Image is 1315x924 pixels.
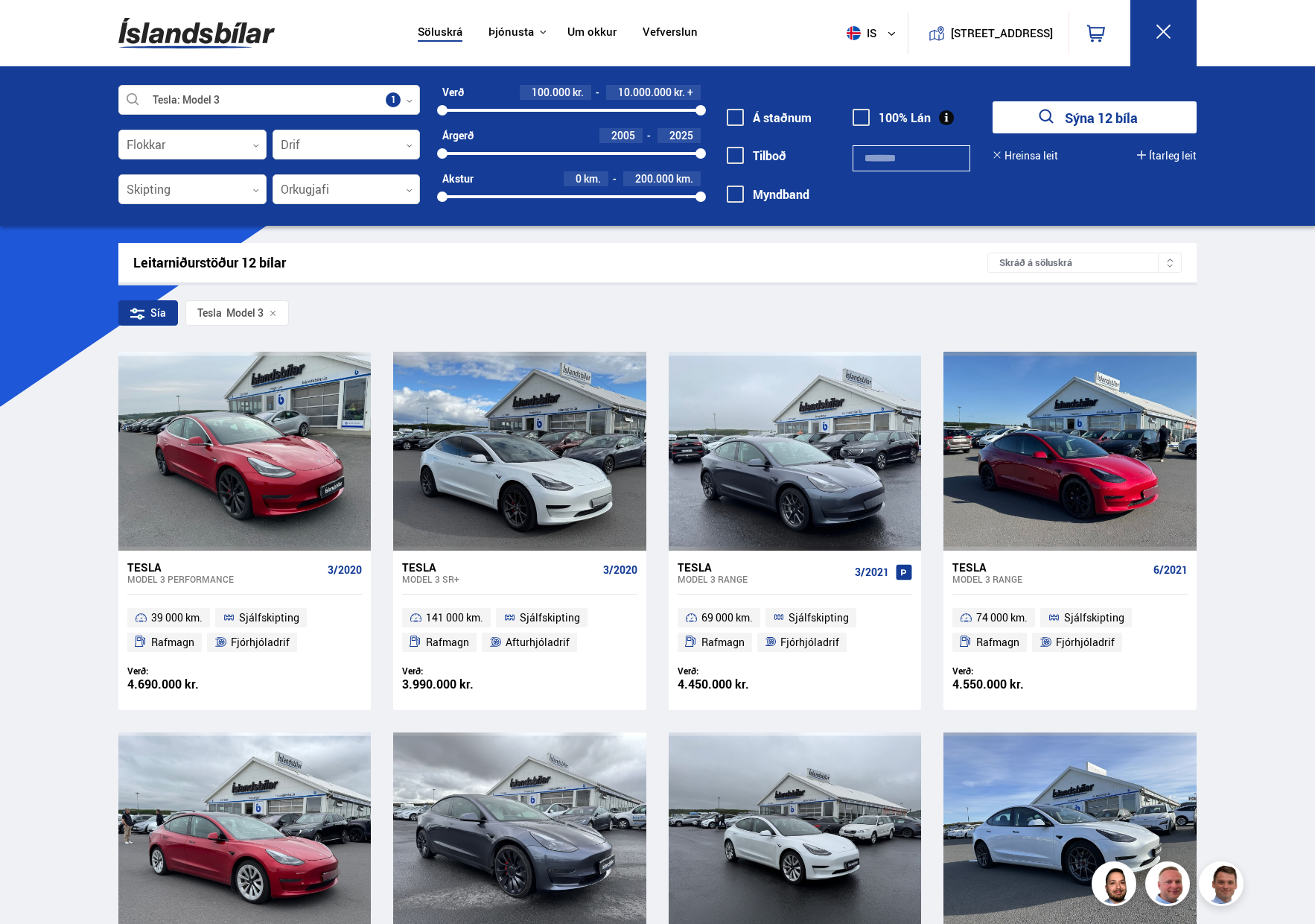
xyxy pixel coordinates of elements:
[701,609,753,627] span: 69 000 km.
[426,609,483,627] span: 141 000 km.
[669,128,693,142] span: 2025
[151,609,203,627] span: 39 000 km.
[956,27,1047,39] button: [STREET_ADDRESS]
[127,665,245,677] div: Verð:
[643,25,698,41] a: Vefverslun
[847,26,861,40] img: svg+xml;base64,PHN2ZyB4bWxucz0iaHR0cDovL3d3dy53My5vcmcvMjAwMC9zdmciIHdpZHRoPSI1MTIiIGhlaWdodD0iNT...
[118,551,371,710] a: Tesla Model 3 PERFORMANCE 3/2020 39 000 km. Sjálfskipting Rafmagn Fjórhjóladrif Verð: 4.690.000 kr.
[488,25,534,39] button: Þjónusta
[678,678,795,691] div: 4.450.000 kr.
[584,173,601,185] span: km.
[987,253,1182,273] div: Skráð á söluskrá
[678,665,795,677] div: Verð:
[976,633,1019,651] span: Rafmagn
[669,551,921,710] a: Tesla Model 3 RANGE 3/2021 69 000 km. Sjálfskipting Rafmagn Fjórhjóladrif Verð: 4.450.000 kr.
[853,111,931,124] label: 100% Lán
[780,633,839,651] span: Fjórhjóladrif
[197,307,264,319] span: Model 3
[1056,633,1115,651] span: Fjórhjóladrif
[603,564,637,576] span: 3/2020
[127,574,322,584] div: Model 3 PERFORMANCE
[393,551,646,710] a: Tesla Model 3 SR+ 3/2020 141 000 km. Sjálfskipting Rafmagn Afturhjóladrif Verð: 3.990.000 kr.
[442,130,474,142] div: Árgerð
[789,609,849,627] span: Sjálfskipting
[976,609,1028,627] span: 74 000 km.
[402,678,520,691] div: 3.990.000 kr.
[576,171,582,186] span: 0
[727,149,786,162] label: Tilboð
[12,6,57,51] button: Opna LiveChat spjallviðmót
[133,255,987,270] div: Leitarniðurstöður 12 bílar
[952,665,1070,677] div: Verð:
[239,609,299,627] span: Sjálfskipting
[328,564,362,576] span: 3/2020
[197,307,222,319] div: Tesla
[917,12,1061,54] a: [STREET_ADDRESS]
[727,188,809,201] label: Myndband
[727,111,812,124] label: Á staðnum
[611,128,635,142] span: 2005
[952,678,1070,691] div: 4.550.000 kr.
[701,633,745,651] span: Rafmagn
[841,26,878,40] span: is
[402,665,520,677] div: Verð:
[687,86,693,98] span: +
[841,11,908,55] button: is
[1094,864,1139,908] img: nhp88E3Fdnt1Opn2.png
[678,574,849,584] div: Model 3 RANGE
[442,86,464,98] div: Verð
[1201,864,1246,908] img: FbJEzSuNWCJXmdc-.webp
[678,560,849,574] div: Tesla
[118,9,275,57] img: G0Ugv5HjCgRt.svg
[151,633,194,651] span: Rafmagn
[127,678,245,691] div: 4.690.000 kr.
[1153,564,1188,576] span: 6/2021
[567,25,617,41] a: Um okkur
[402,560,596,574] div: Tesla
[520,609,580,627] span: Sjálfskipting
[1147,864,1192,908] img: siFngHWaQ9KaOqBr.png
[1064,609,1124,627] span: Sjálfskipting
[442,173,474,185] div: Akstur
[635,171,674,186] span: 200.000
[231,633,290,651] span: Fjórhjóladrif
[1137,150,1197,162] button: Ítarleg leit
[532,85,570,99] span: 100.000
[952,574,1147,584] div: Model 3 RANGE
[855,566,889,578] span: 3/2021
[506,633,570,651] span: Afturhjóladrif
[943,551,1196,710] a: Tesla Model 3 RANGE 6/2021 74 000 km. Sjálfskipting Rafmagn Fjórhjóladrif Verð: 4.550.000 kr.
[426,633,469,651] span: Rafmagn
[676,173,693,185] span: km.
[118,300,178,326] div: Sía
[573,86,584,98] span: kr.
[618,85,672,99] span: 10.000.000
[127,560,322,574] div: Tesla
[674,86,685,98] span: kr.
[993,150,1058,162] button: Hreinsa leit
[952,560,1147,574] div: Tesla
[418,25,462,41] a: Söluskrá
[993,101,1197,133] button: Sýna 12 bíla
[402,574,596,584] div: Model 3 SR+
